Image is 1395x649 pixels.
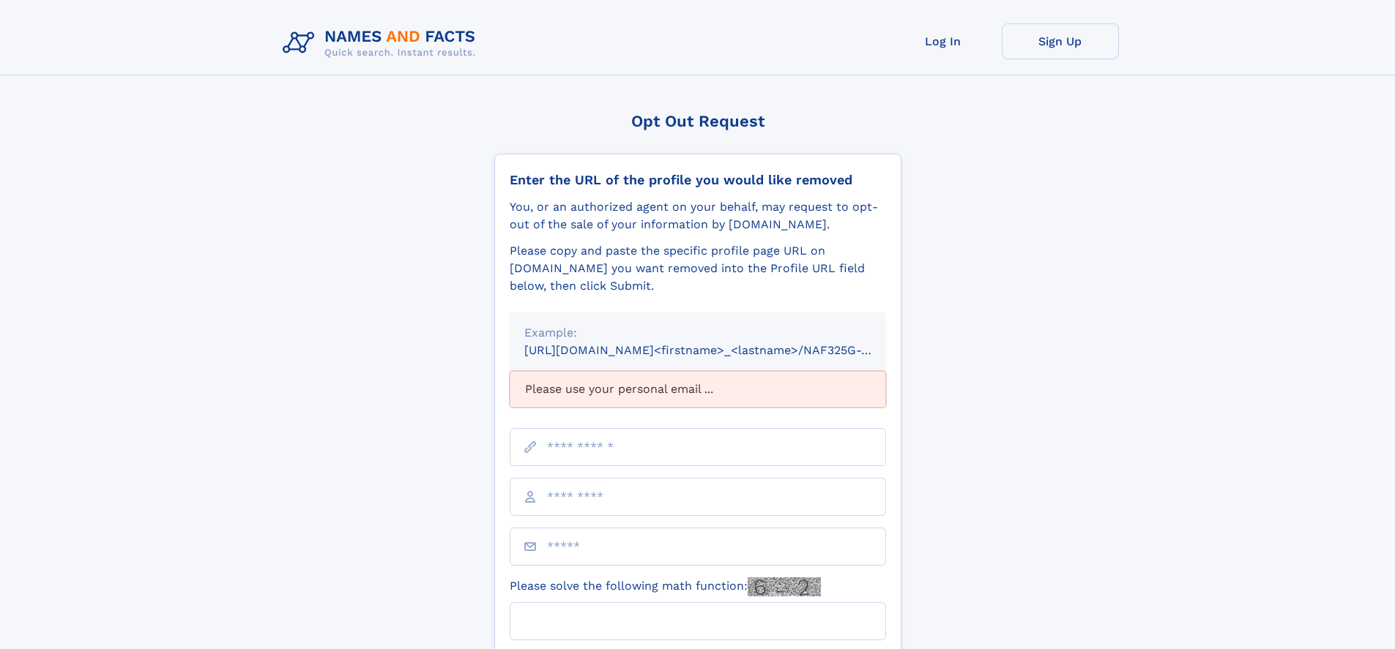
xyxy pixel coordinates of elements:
div: Enter the URL of the profile you would like removed [510,172,886,188]
div: Please use your personal email ... [510,371,886,408]
img: Logo Names and Facts [277,23,488,63]
div: Example: [524,324,871,342]
small: [URL][DOMAIN_NAME]<firstname>_<lastname>/NAF325G-xxxxxxxx [524,343,914,357]
div: You, or an authorized agent on your behalf, may request to opt-out of the sale of your informatio... [510,198,886,233]
label: Please solve the following math function: [510,577,821,596]
div: Opt Out Request [494,112,901,130]
div: Please copy and paste the specific profile page URL on [DOMAIN_NAME] you want removed into the Pr... [510,242,886,295]
a: Log In [885,23,1002,59]
a: Sign Up [1002,23,1119,59]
